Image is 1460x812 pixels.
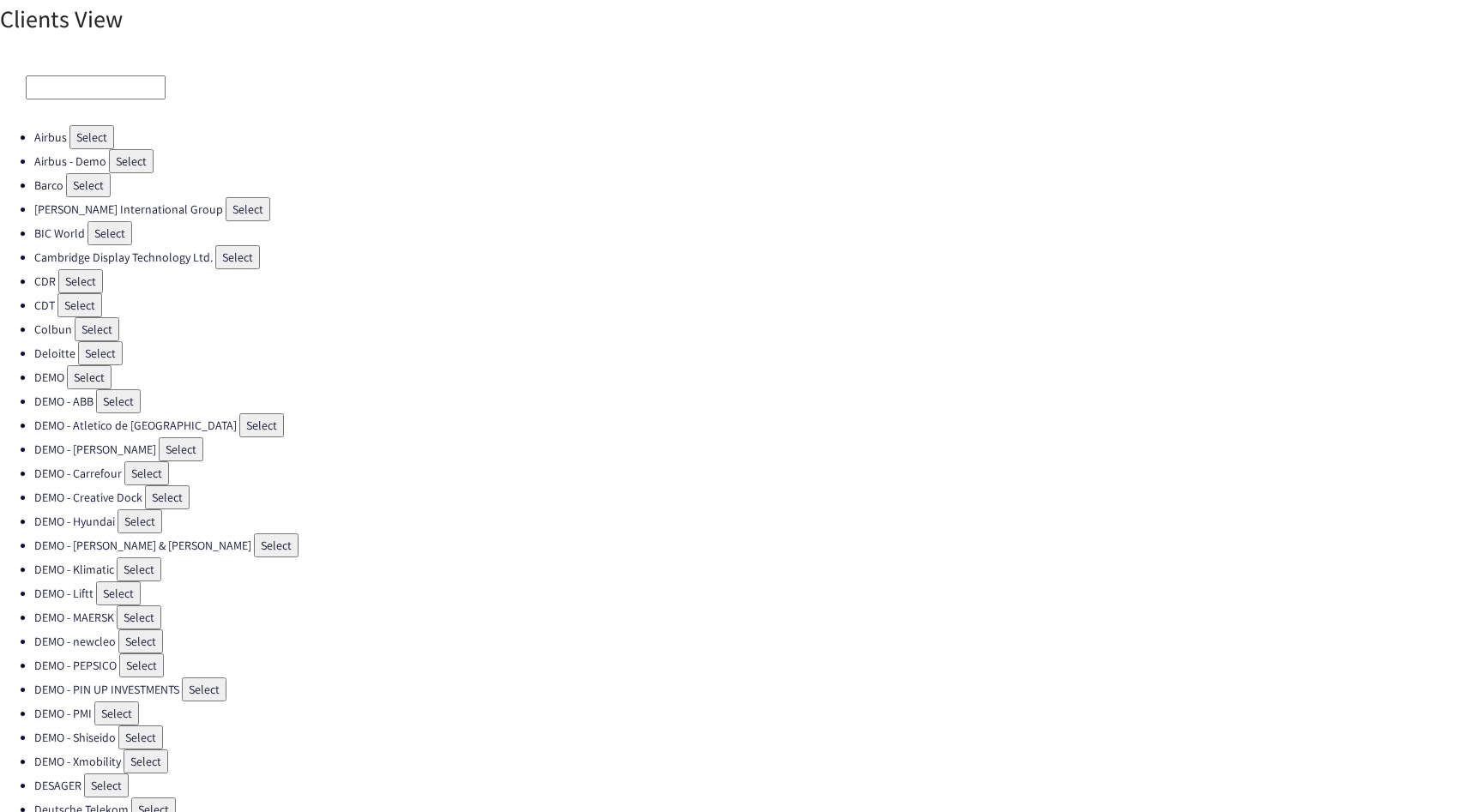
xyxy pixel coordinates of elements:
[66,173,111,197] button: Select
[34,293,1460,317] li: CDT
[87,221,132,245] button: Select
[67,365,112,389] button: Select
[96,581,141,605] button: Select
[34,605,1460,629] li: DEMO - MAERSK
[34,125,1460,149] li: Airbus
[69,125,114,149] button: Select
[34,269,1460,293] li: CDR
[118,509,162,533] button: Select
[118,725,163,749] button: Select
[34,701,1460,725] li: DEMO - PMI
[34,653,1460,677] li: DEMO - PEPSICO
[118,629,163,653] button: Select
[34,317,1460,341] li: Colbun
[239,413,284,437] button: Select
[34,533,1460,557] li: DEMO - [PERSON_NAME] & [PERSON_NAME]
[226,197,270,221] button: Select
[96,389,141,413] button: Select
[34,485,1460,509] li: DEMO - Creative Dock
[34,173,1460,197] li: Barco
[34,365,1460,389] li: DEMO
[34,509,1460,533] li: DEMO - Hyundai
[117,557,161,581] button: Select
[34,461,1460,485] li: DEMO - Carrefour
[254,533,299,557] button: Select
[34,413,1460,437] li: DEMO - Atletico de [GEOGRAPHIC_DATA]
[159,437,203,461] button: Select
[34,221,1460,245] li: BIC World
[34,629,1460,653] li: DEMO - newcleo
[124,749,168,773] button: Select
[57,293,102,317] button: Select
[124,461,169,485] button: Select
[145,485,190,509] button: Select
[34,557,1460,581] li: DEMO - Klimatic
[215,245,260,269] button: Select
[34,341,1460,365] li: Deloitte
[117,605,161,629] button: Select
[84,773,129,797] button: Select
[34,389,1460,413] li: DEMO - ABB
[78,341,123,365] button: Select
[58,269,103,293] button: Select
[34,725,1460,749] li: DEMO - Shiseido
[34,245,1460,269] li: Cambridge Display Technology Ltd.
[34,149,1460,173] li: Airbus - Demo
[1374,730,1460,812] div: Widget de chat
[34,437,1460,461] li: DEMO - [PERSON_NAME]
[34,749,1460,773] li: DEMO - Xmobility
[119,653,164,677] button: Select
[109,149,154,173] button: Select
[75,317,119,341] button: Select
[34,677,1460,701] li: DEMO - PIN UP INVESTMENTS
[182,677,226,701] button: Select
[34,581,1460,605] li: DEMO - Liftt
[94,701,139,725] button: Select
[1374,730,1460,812] iframe: Chat Widget
[34,773,1460,797] li: DESAGER
[34,197,1460,221] li: [PERSON_NAME] International Group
